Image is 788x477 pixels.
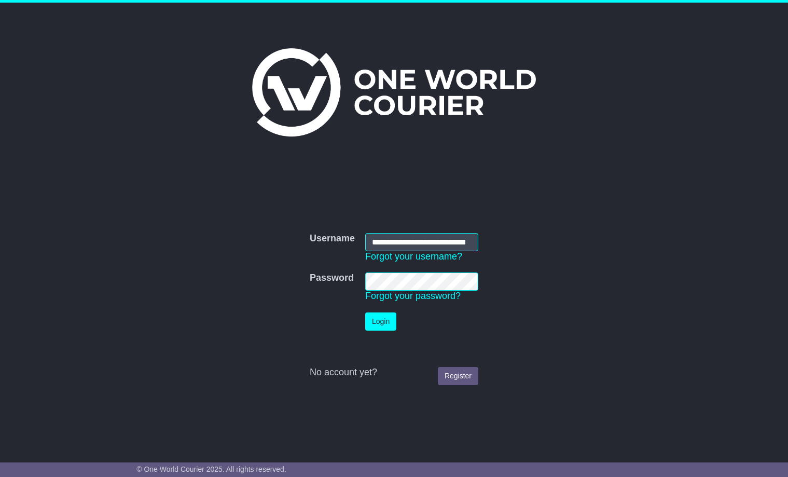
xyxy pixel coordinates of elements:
[310,367,478,378] div: No account yet?
[310,233,355,244] label: Username
[438,367,478,385] a: Register
[136,465,286,473] span: © One World Courier 2025. All rights reserved.
[365,251,462,262] a: Forgot your username?
[252,48,535,137] img: One World
[310,272,354,284] label: Password
[365,312,396,331] button: Login
[365,291,461,301] a: Forgot your password?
